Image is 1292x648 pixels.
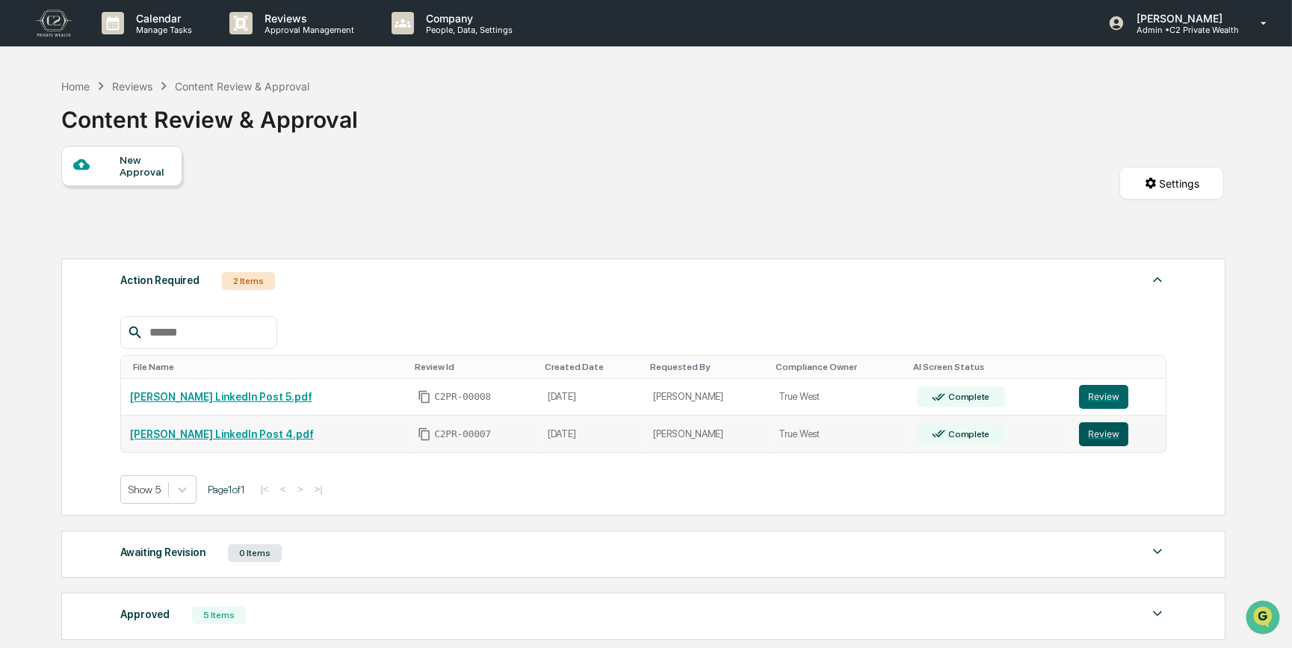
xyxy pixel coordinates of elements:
[414,25,520,35] p: People, Data, Settings
[539,416,644,452] td: [DATE]
[120,605,170,624] div: Approved
[414,12,520,25] p: Company
[253,25,362,35] p: Approval Management
[149,253,181,265] span: Pylon
[130,391,312,403] a: [PERSON_NAME] LinkedIn Post 5.pdf
[9,211,100,238] a: 🔎Data Lookup
[1149,605,1166,623] img: caret
[945,429,989,439] div: Complete
[51,129,189,141] div: We're available if you need us!
[1149,271,1166,288] img: caret
[776,362,901,372] div: Toggle SortBy
[418,390,431,404] span: Copy Id
[15,114,42,141] img: 1746055101610-c473b297-6a78-478c-a979-82029cc54cd1
[51,114,245,129] div: Start new chat
[120,271,200,290] div: Action Required
[1125,25,1239,35] p: Admin • C2 Private Wealth
[124,25,200,35] p: Manage Tasks
[30,217,94,232] span: Data Lookup
[256,483,273,496] button: |<
[310,483,327,496] button: >|
[945,392,989,402] div: Complete
[1079,422,1157,446] a: Review
[1079,422,1128,446] button: Review
[102,182,191,209] a: 🗄️Attestations
[105,253,181,265] a: Powered byPylon
[644,416,770,452] td: [PERSON_NAME]
[108,190,120,202] div: 🗄️
[253,12,362,25] p: Reviews
[415,362,533,372] div: Toggle SortBy
[120,154,170,178] div: New Approval
[15,218,27,230] div: 🔎
[120,543,205,562] div: Awaiting Revision
[175,80,309,93] div: Content Review & Approval
[1079,385,1157,409] a: Review
[1079,385,1128,409] button: Review
[770,416,907,452] td: True West
[36,10,72,37] img: logo
[770,379,907,416] td: True West
[434,391,491,403] span: C2PR-00008
[1149,543,1166,561] img: caret
[650,362,764,372] div: Toggle SortBy
[192,606,246,624] div: 5 Items
[1125,12,1239,25] p: [PERSON_NAME]
[1244,599,1285,639] iframe: Open customer support
[644,379,770,416] td: [PERSON_NAME]
[30,188,96,203] span: Preclearance
[15,31,272,55] p: How can we help?
[539,379,644,416] td: [DATE]
[222,272,275,290] div: 2 Items
[130,428,314,440] a: [PERSON_NAME] LinkedIn Post 4.pdf
[112,80,152,93] div: Reviews
[15,190,27,202] div: 🖐️
[123,188,185,203] span: Attestations
[208,484,245,496] span: Page 1 of 1
[61,80,90,93] div: Home
[293,483,308,496] button: >
[228,544,282,562] div: 0 Items
[124,12,200,25] p: Calendar
[9,182,102,209] a: 🖐️Preclearance
[434,428,491,440] span: C2PR-00007
[61,94,358,133] div: Content Review & Approval
[1082,362,1160,372] div: Toggle SortBy
[914,362,1064,372] div: Toggle SortBy
[133,362,404,372] div: Toggle SortBy
[545,362,638,372] div: Toggle SortBy
[1119,167,1224,200] button: Settings
[276,483,291,496] button: <
[254,119,272,137] button: Start new chat
[418,428,431,441] span: Copy Id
